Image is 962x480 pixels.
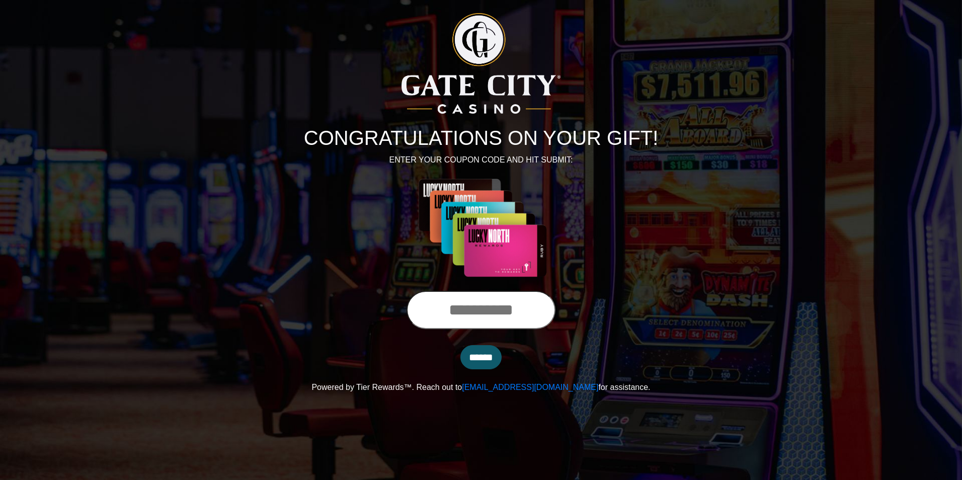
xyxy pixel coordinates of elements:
[202,126,760,150] h1: CONGRATULATIONS ON YOUR GIFT!
[402,13,560,114] img: Logo
[462,383,598,391] a: [EMAIL_ADDRESS][DOMAIN_NAME]
[202,154,760,166] p: ENTER YOUR COUPON CODE AND HIT SUBMIT:
[391,178,571,279] img: Center Image
[311,383,650,391] span: Powered by Tier Rewards™. Reach out to for assistance.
